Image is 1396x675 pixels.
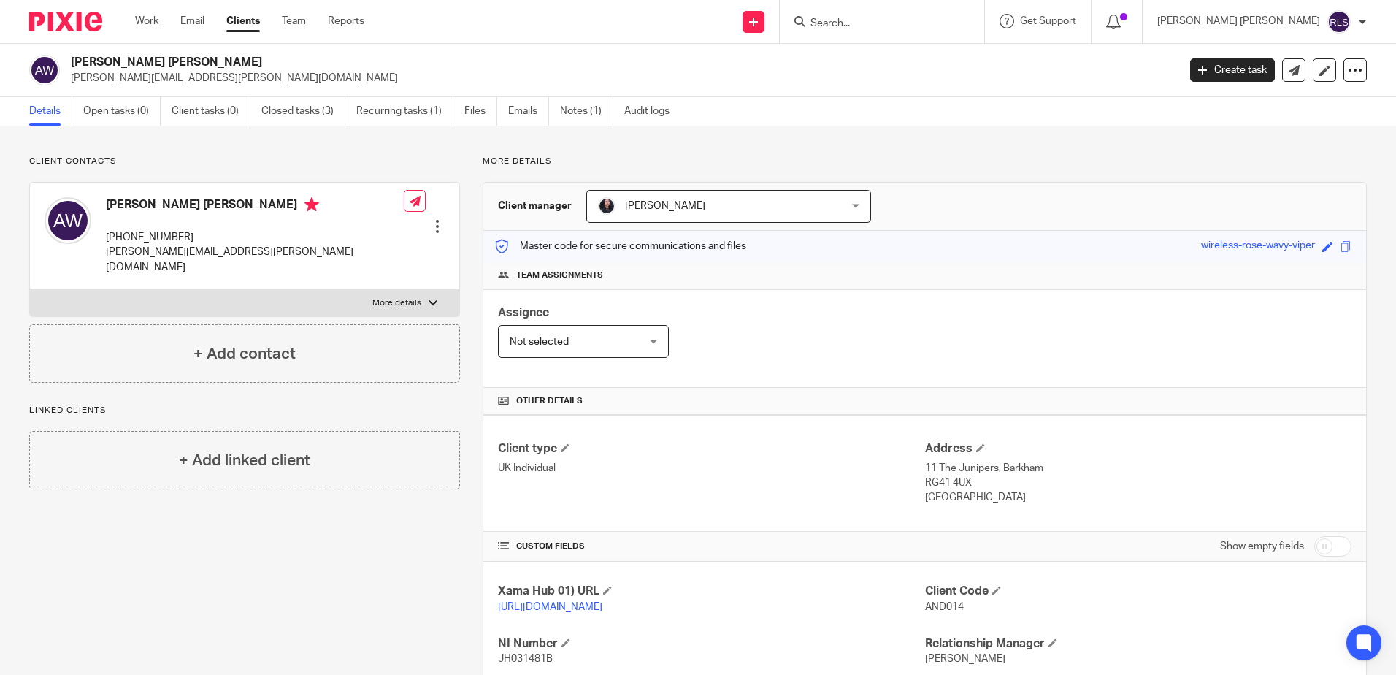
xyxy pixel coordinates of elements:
[925,441,1351,457] h4: Address
[282,14,306,28] a: Team
[1190,58,1275,82] a: Create task
[71,71,1168,85] p: [PERSON_NAME][EMAIL_ADDRESS][PERSON_NAME][DOMAIN_NAME]
[516,270,603,281] span: Team assignments
[106,197,404,216] h4: [PERSON_NAME] [PERSON_NAME]
[494,239,746,253] p: Master code for secure communications and files
[498,654,553,664] span: JH031481B
[1220,539,1304,554] label: Show empty fields
[29,405,460,416] p: Linked clients
[29,55,60,85] img: svg%3E
[498,441,924,457] h4: Client type
[560,97,613,126] a: Notes (1)
[809,18,940,31] input: Search
[498,636,924,652] h4: NI Number
[516,395,583,407] span: Other details
[172,97,250,126] a: Client tasks (0)
[925,636,1351,652] h4: Relationship Manager
[29,156,460,167] p: Client contacts
[29,12,102,31] img: Pixie
[624,97,680,126] a: Audit logs
[498,602,602,612] a: [URL][DOMAIN_NAME]
[304,197,319,212] i: Primary
[261,97,345,126] a: Closed tasks (3)
[498,307,549,319] span: Assignee
[45,197,91,244] img: svg%3E
[1157,14,1320,28] p: [PERSON_NAME] [PERSON_NAME]
[925,584,1351,599] h4: Client Code
[498,541,924,552] h4: CUSTOM FIELDS
[925,490,1351,505] p: [GEOGRAPHIC_DATA]
[71,55,948,70] h2: [PERSON_NAME] [PERSON_NAME]
[83,97,161,126] a: Open tasks (0)
[1201,238,1315,255] div: wireless-rose-wavy-viper
[498,461,924,476] p: UK Individual
[356,97,453,126] a: Recurring tasks (1)
[510,337,569,347] span: Not selected
[498,199,572,213] h3: Client manager
[508,97,549,126] a: Emails
[1327,10,1351,34] img: svg%3E
[135,14,158,28] a: Work
[226,14,260,28] a: Clients
[372,297,421,309] p: More details
[925,476,1351,490] p: RG41 4UX
[925,654,1005,664] span: [PERSON_NAME]
[464,97,497,126] a: Files
[1020,16,1076,26] span: Get Support
[193,343,296,365] h4: + Add contact
[106,230,404,245] p: [PHONE_NUMBER]
[179,449,310,472] h4: + Add linked client
[29,97,72,126] a: Details
[925,461,1351,476] p: 11 The Junipers, Barkham
[180,14,204,28] a: Email
[598,197,615,215] img: MicrosoftTeams-image.jfif
[498,584,924,599] h4: Xama Hub 01) URL
[625,201,705,211] span: [PERSON_NAME]
[483,156,1367,167] p: More details
[925,602,964,612] span: AND014
[106,245,404,275] p: [PERSON_NAME][EMAIL_ADDRESS][PERSON_NAME][DOMAIN_NAME]
[328,14,364,28] a: Reports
